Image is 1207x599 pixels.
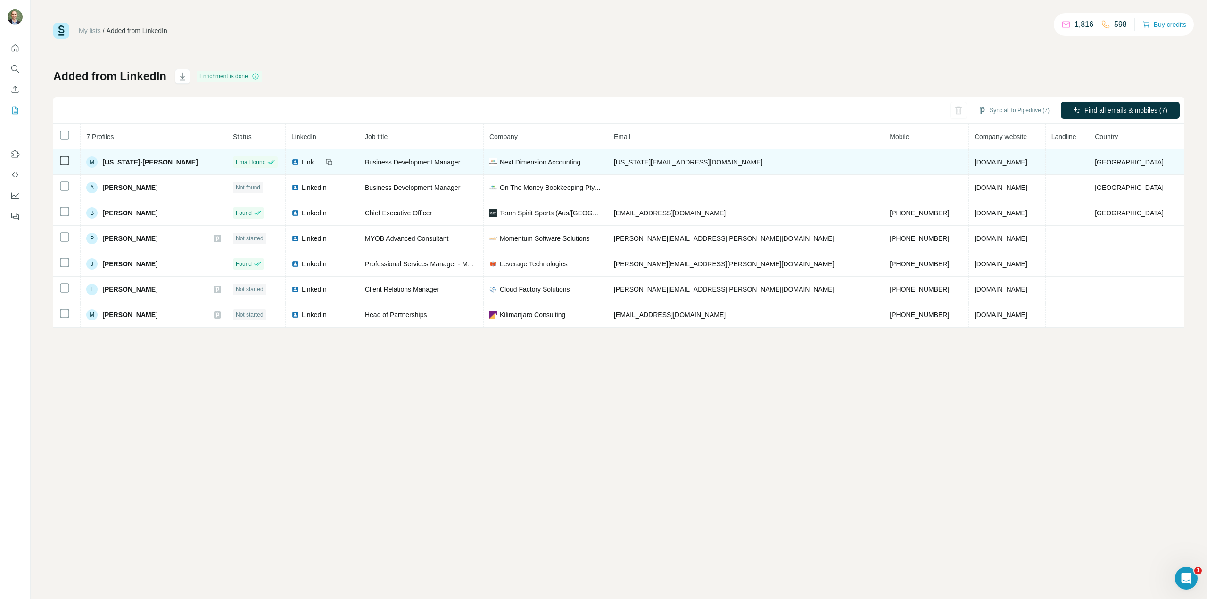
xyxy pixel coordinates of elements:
span: Found [236,209,252,217]
span: Status [233,133,252,140]
span: [DOMAIN_NAME] [975,184,1027,191]
span: [PERSON_NAME][EMAIL_ADDRESS][PERSON_NAME][DOMAIN_NAME] [614,235,835,242]
span: Company [489,133,518,140]
span: [PHONE_NUMBER] [890,260,949,268]
div: Added from LinkedIn [107,26,167,35]
span: LinkedIn [291,133,316,140]
span: Next Dimension Accounting [500,157,580,167]
span: Landline [1051,133,1076,140]
span: [GEOGRAPHIC_DATA] [1095,209,1164,217]
span: [GEOGRAPHIC_DATA] [1095,184,1164,191]
span: MYOB Advanced Consultant [365,235,448,242]
div: M [86,156,98,168]
span: [DOMAIN_NAME] [975,209,1027,217]
span: LinkedIn [302,183,327,192]
span: Not found [236,183,260,192]
button: Dashboard [8,187,23,204]
span: [PHONE_NUMBER] [890,235,949,242]
div: P [86,233,98,244]
button: Enrich CSV [8,81,23,98]
span: Email found [236,158,265,166]
span: Company website [975,133,1027,140]
button: Use Surfe API [8,166,23,183]
span: Found [236,260,252,268]
span: [US_STATE][EMAIL_ADDRESS][DOMAIN_NAME] [614,158,762,166]
span: LinkedIn [302,208,327,218]
iframe: Intercom live chat [1175,567,1198,590]
button: Feedback [8,208,23,225]
img: LinkedIn logo [291,184,299,191]
span: Head of Partnerships [365,311,427,319]
span: Business Development Manager [365,158,460,166]
img: Surfe Logo [53,23,69,39]
span: Job title [365,133,388,140]
span: LinkedIn [302,310,327,320]
span: [PERSON_NAME] [102,259,157,269]
span: LinkedIn [302,234,327,243]
h1: Added from LinkedIn [53,69,166,84]
button: Sync all to Pipedrive (7) [972,103,1056,117]
img: LinkedIn logo [291,158,299,166]
img: company-logo [489,311,497,319]
img: company-logo [489,209,497,217]
img: company-logo [489,260,497,268]
span: [PERSON_NAME] [102,285,157,294]
span: Not started [236,311,264,319]
span: Leverage Technologies [500,259,568,269]
span: [PERSON_NAME] [102,208,157,218]
span: Cloud Factory Solutions [500,285,570,294]
img: company-logo [489,158,497,166]
span: [DOMAIN_NAME] [975,235,1027,242]
button: Quick start [8,40,23,57]
button: Use Surfe on LinkedIn [8,146,23,163]
span: Client Relations Manager [365,286,439,293]
span: [PHONE_NUMBER] [890,209,949,217]
span: [PERSON_NAME] [102,310,157,320]
span: [US_STATE]-[PERSON_NAME] [102,157,198,167]
span: [PERSON_NAME] [102,234,157,243]
span: LinkedIn [302,157,322,167]
img: LinkedIn logo [291,260,299,268]
span: [PERSON_NAME][EMAIL_ADDRESS][PERSON_NAME][DOMAIN_NAME] [614,286,835,293]
img: company-logo [489,286,497,293]
span: Professional Services Manager - MYOB Acumatica [365,260,514,268]
span: Chief Executive Officer [365,209,432,217]
span: [EMAIL_ADDRESS][DOMAIN_NAME] [614,311,726,319]
p: 1,816 [1075,19,1093,30]
img: company-logo [489,235,497,242]
div: B [86,207,98,219]
img: Avatar [8,9,23,25]
div: L [86,284,98,295]
img: company-logo [489,184,497,191]
span: Business Development Manager [365,184,460,191]
span: Email [614,133,630,140]
span: [DOMAIN_NAME] [975,158,1027,166]
span: [PHONE_NUMBER] [890,286,949,293]
div: J [86,258,98,270]
span: Mobile [890,133,909,140]
div: M [86,309,98,320]
span: 1 [1194,567,1202,574]
span: [PERSON_NAME] [102,183,157,192]
div: Enrichment is done [197,71,262,82]
span: Not started [236,234,264,243]
span: On The Money Bookkeeping Pty. Ltd. – Xero Experts & Bookkeeping Specialists [500,183,602,192]
span: [PHONE_NUMBER] [890,311,949,319]
li: / [103,26,105,35]
a: My lists [79,27,101,34]
span: Find all emails & mobiles (7) [1084,106,1167,115]
span: Not started [236,285,264,294]
span: Kilimanjaro Consulting [500,310,565,320]
span: LinkedIn [302,285,327,294]
button: My lists [8,102,23,119]
img: LinkedIn logo [291,209,299,217]
span: [GEOGRAPHIC_DATA] [1095,158,1164,166]
span: [EMAIL_ADDRESS][DOMAIN_NAME] [614,209,726,217]
span: Team Spirit Sports (Aus/[GEOGRAPHIC_DATA]) [500,208,602,218]
button: Buy credits [1142,18,1186,31]
span: [DOMAIN_NAME] [975,311,1027,319]
span: [DOMAIN_NAME] [975,286,1027,293]
button: Search [8,60,23,77]
span: [PERSON_NAME][EMAIL_ADDRESS][PERSON_NAME][DOMAIN_NAME] [614,260,835,268]
button: Find all emails & mobiles (7) [1061,102,1180,119]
